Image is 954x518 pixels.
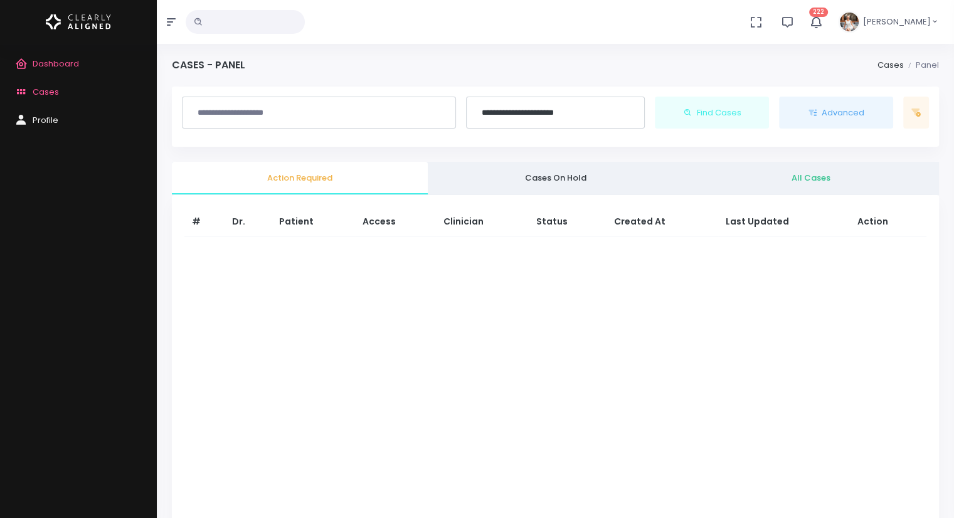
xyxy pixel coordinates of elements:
span: Cases On Hold [438,172,674,184]
span: [PERSON_NAME] [863,16,931,28]
th: Action [849,208,926,236]
h4: Cases - Panel [172,59,245,71]
th: Patient [272,208,355,236]
th: Last Updated [718,208,850,236]
span: 222 [809,8,828,17]
span: Dashboard [33,58,79,70]
img: Logo Horizontal [46,9,111,35]
th: Access [355,208,436,236]
a: Cases [877,59,903,71]
img: Header Avatar [838,11,861,33]
span: Cases [33,86,59,98]
th: Status [529,208,607,236]
th: # [184,208,225,236]
th: Created At [607,208,718,236]
span: Profile [33,114,58,126]
th: Dr. [225,208,272,236]
th: Clinician [436,208,529,236]
span: All Cases [693,172,929,184]
span: Action Required [182,172,418,184]
button: Find Cases [655,97,769,129]
button: Advanced [779,97,893,129]
li: Panel [903,59,939,71]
